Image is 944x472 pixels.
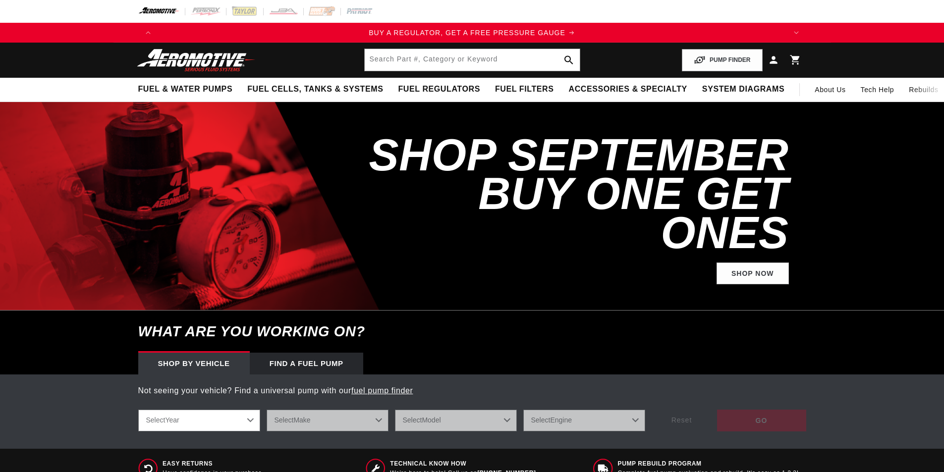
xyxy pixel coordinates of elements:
summary: Fuel Regulators [390,78,487,101]
a: BUY A REGULATOR, GET A FREE PRESSURE GAUGE [158,27,786,38]
select: Year [138,410,260,431]
button: Translation missing: en.sections.announcements.previous_announcement [138,23,158,43]
select: Make [267,410,389,431]
a: fuel pump finder [351,386,413,395]
h6: What are you working on? [113,311,831,353]
span: About Us [815,86,845,94]
summary: Fuel & Water Pumps [131,78,240,101]
a: About Us [807,78,853,102]
input: Search by Part Number, Category or Keyword [365,49,580,71]
button: Translation missing: en.sections.announcements.next_announcement [786,23,806,43]
div: Find a Fuel Pump [250,353,363,374]
div: Shop by vehicle [138,353,250,374]
span: Easy Returns [163,460,264,468]
slideshow-component: Translation missing: en.sections.announcements.announcement_bar [113,23,831,43]
a: Shop Now [717,262,789,285]
span: Pump Rebuild program [618,460,799,468]
span: Rebuilds [909,84,938,95]
span: Accessories & Specialty [569,84,687,95]
span: Fuel Cells, Tanks & Systems [247,84,383,95]
summary: System Diagrams [695,78,792,101]
span: Technical Know How [390,460,536,468]
button: search button [558,49,580,71]
span: BUY A REGULATOR, GET A FREE PRESSURE GAUGE [369,29,565,37]
summary: Fuel Cells, Tanks & Systems [240,78,390,101]
img: Aeromotive [134,49,258,72]
select: Engine [523,410,645,431]
summary: Fuel Filters [488,78,561,101]
span: System Diagrams [702,84,784,95]
summary: Tech Help [853,78,902,102]
button: PUMP FINDER [682,49,762,71]
p: Not seeing your vehicle? Find a universal pump with our [138,384,806,397]
span: Fuel & Water Pumps [138,84,233,95]
div: 1 of 4 [158,27,786,38]
summary: Accessories & Specialty [561,78,695,101]
span: Tech Help [861,84,894,95]
h2: SHOP SEPTEMBER BUY ONE GET ONES [365,136,789,253]
div: Announcement [158,27,786,38]
span: Fuel Filters [495,84,554,95]
span: Fuel Regulators [398,84,480,95]
select: Model [395,410,517,431]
